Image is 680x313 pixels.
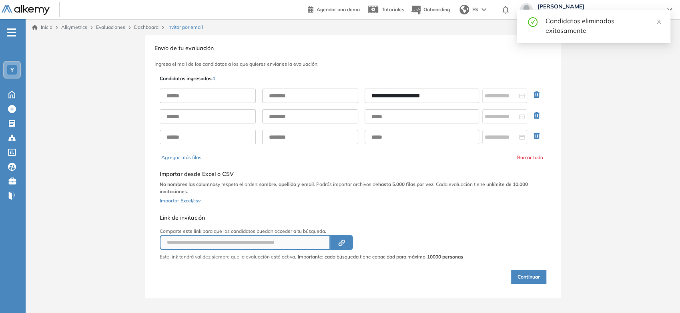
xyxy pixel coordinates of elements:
[160,228,463,235] p: Comparte este link para que los candidatos puedan acceder a tu búsqueda.
[7,32,16,33] i: -
[546,16,661,35] div: Candidatos eliminados exitosamente
[160,195,201,205] button: Importar Excel/csv
[32,24,52,31] a: Inicio
[160,214,463,221] h5: Link de invitación
[423,6,450,12] span: Onboarding
[154,45,552,52] h3: Envío de tu evaluación
[160,181,218,187] b: No nombres las columnas
[167,24,203,31] span: Invitar por email
[640,275,680,313] iframe: Chat Widget
[411,1,450,18] button: Onboarding
[213,75,215,81] span: 1
[160,181,546,195] p: y respeta el orden: . Podrás importar archivos de . Cada evaluación tiene un .
[517,154,543,161] button: Borrar todo
[161,154,201,161] button: Agregar más filas
[481,8,486,11] img: arrow
[427,254,463,260] strong: 10000 personas
[378,181,433,187] b: hasta 5.000 filas por vez
[160,253,296,260] p: Este link tendrá validez siempre que la evaluación esté activa.
[10,67,14,73] span: Y
[160,181,528,194] b: límite de 10.000 invitaciones
[656,19,662,24] span: close
[459,5,469,14] img: world
[382,6,404,12] span: Tutoriales
[640,275,680,313] div: Widget de chat
[134,24,158,30] a: Dashboard
[538,3,659,10] span: [PERSON_NAME]
[317,6,360,12] span: Agendar una demo
[472,6,478,13] span: ES
[528,16,538,27] span: check-circle
[308,4,360,14] a: Agendar una demo
[2,5,50,15] img: Logo
[298,253,463,260] span: Importante: cada búsqueda tiene capacidad para máximo
[160,198,201,204] span: Importar Excel/csv
[96,24,125,30] a: Evaluaciones
[511,270,546,284] button: Continuar
[160,75,215,82] p: Candidatos ingresados:
[154,61,552,67] h3: Ingresa el mail de los candidatos a los que quieres enviarles la evaluación.
[160,171,546,178] h5: Importar desde Excel o CSV
[61,24,87,30] span: Alkymetrics
[259,181,314,187] b: nombre, apellido y email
